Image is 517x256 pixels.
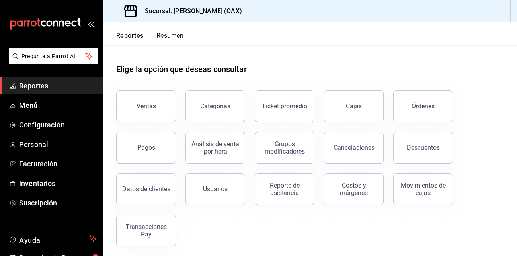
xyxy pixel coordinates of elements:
[19,178,97,189] span: Inventarios
[9,48,98,64] button: Pregunta a Parrot AI
[116,90,176,122] button: Ventas
[255,132,314,164] button: Grupos modificadores
[116,32,144,45] button: Reportes
[121,223,171,238] div: Transacciones Pay
[324,90,384,122] button: Cajas
[116,32,184,45] div: navigation tabs
[191,140,240,155] div: Análisis de venta por hora
[21,52,86,61] span: Pregunta a Parrot AI
[19,139,97,150] span: Personal
[116,173,176,205] button: Datos de clientes
[185,90,245,122] button: Categorías
[200,102,230,110] div: Categorías
[255,173,314,205] button: Reporte de asistencia
[260,140,309,155] div: Grupos modificadores
[156,32,184,45] button: Resumen
[19,119,97,130] span: Configuración
[185,132,245,164] button: Análisis de venta por hora
[334,144,375,151] div: Cancelaciones
[139,6,242,16] h3: Sucursal: [PERSON_NAME] (OAX)
[19,158,97,169] span: Facturación
[137,102,156,110] div: Ventas
[324,132,384,164] button: Cancelaciones
[116,63,247,75] h1: Elige la opción que deseas consultar
[88,21,94,27] button: open_drawer_menu
[6,58,98,66] a: Pregunta a Parrot AI
[255,90,314,122] button: Ticket promedio
[393,173,453,205] button: Movimientos de cajas
[260,182,309,197] div: Reporte de asistencia
[407,144,440,151] div: Descuentos
[19,197,97,208] span: Suscripción
[116,132,176,164] button: Pagos
[324,173,384,205] button: Costos y márgenes
[185,173,245,205] button: Usuarios
[412,102,435,110] div: Órdenes
[393,132,453,164] button: Descuentos
[329,182,378,197] div: Costos y márgenes
[262,102,307,110] div: Ticket promedio
[393,90,453,122] button: Órdenes
[19,234,86,244] span: Ayuda
[346,102,362,110] div: Cajas
[116,215,176,246] button: Transacciones Pay
[19,100,97,111] span: Menú
[137,144,155,151] div: Pagos
[203,185,228,193] div: Usuarios
[122,185,170,193] div: Datos de clientes
[19,80,97,91] span: Reportes
[398,182,448,197] div: Movimientos de cajas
